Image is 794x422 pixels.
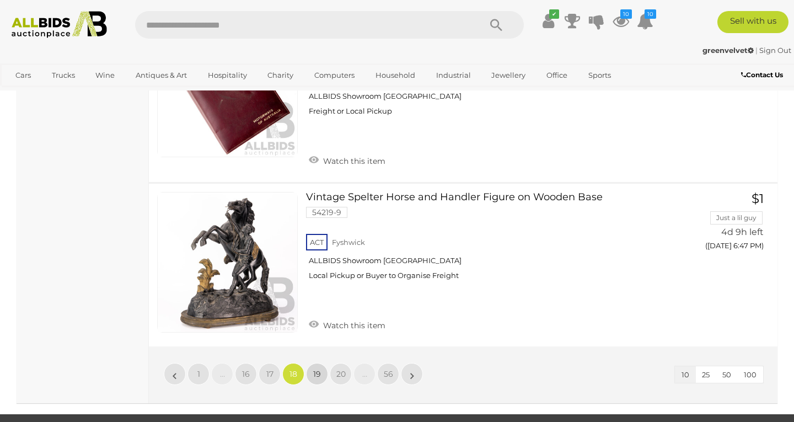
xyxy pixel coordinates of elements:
[645,9,656,19] i: 10
[187,363,210,385] a: 1
[737,366,763,383] button: 100
[401,363,423,385] a: »
[201,66,254,84] a: Hospitality
[8,66,38,84] a: Cars
[755,46,758,55] span: |
[306,152,388,168] a: Watch this item
[289,369,297,379] span: 18
[549,9,559,19] i: ✔
[469,11,524,39] button: Search
[620,9,632,19] i: 10
[307,66,362,84] a: Computers
[675,366,696,383] button: 10
[741,69,786,81] a: Contact Us
[266,369,273,379] span: 17
[260,66,301,84] a: Charity
[429,66,478,84] a: Industrial
[717,11,788,33] a: Sell with us
[540,11,556,31] a: ✔
[128,66,194,84] a: Antiques & Art
[330,363,352,385] a: 20
[716,366,738,383] button: 50
[702,46,755,55] a: greenvelvet
[314,17,664,124] a: Vintage Map Booklet Containing Maps of [GEOGRAPHIC_DATA], [GEOGRAPHIC_DATA], [GEOGRAPHIC_DATA] & ...
[539,66,575,84] a: Office
[484,66,533,84] a: Jewellery
[314,192,664,289] a: Vintage Spelter Horse and Handler Figure on Wooden Base 54219-9 ACT Fyshwick ALLBIDS Showroom [GE...
[759,46,791,55] a: Sign Out
[581,66,618,84] a: Sports
[242,369,250,379] span: 16
[336,369,346,379] span: 20
[8,84,101,103] a: [GEOGRAPHIC_DATA]
[613,11,629,31] a: 10
[744,370,757,379] span: 100
[681,192,766,257] a: $1 Just a lil guy 4d 9h left ([DATE] 6:47 PM)
[197,369,200,379] span: 1
[6,11,113,38] img: Allbids.com.au
[702,46,754,55] strong: greenvelvet
[235,363,257,385] a: 16
[306,316,388,333] a: Watch this item
[702,370,710,379] span: 25
[377,363,399,385] a: 56
[306,363,328,385] a: 19
[45,66,82,84] a: Trucks
[682,370,689,379] span: 10
[695,366,716,383] button: 25
[368,66,422,84] a: Household
[259,363,281,385] a: 17
[722,370,731,379] span: 50
[752,191,764,206] span: $1
[320,320,385,330] span: Watch this item
[282,363,304,385] a: 18
[88,66,122,84] a: Wine
[164,363,186,385] a: «
[211,363,233,385] a: …
[353,363,375,385] a: …
[741,71,783,79] b: Contact Us
[384,369,393,379] span: 56
[637,11,653,31] a: 10
[313,369,321,379] span: 19
[320,156,385,166] span: Watch this item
